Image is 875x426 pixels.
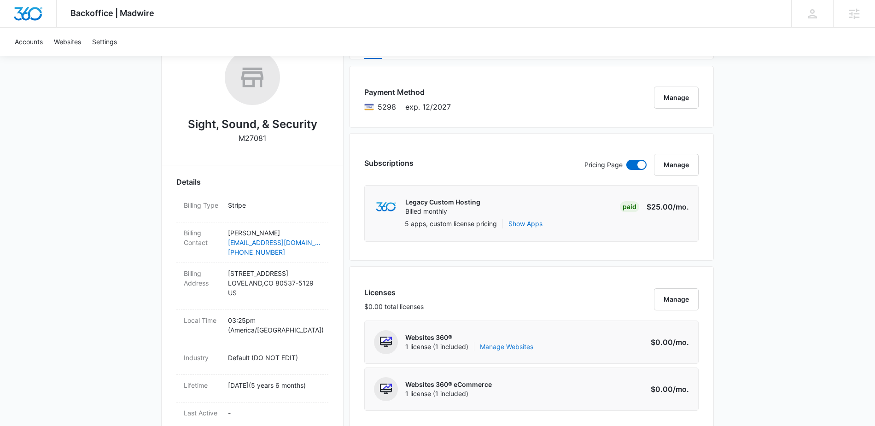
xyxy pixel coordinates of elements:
[228,238,321,247] a: [EMAIL_ADDRESS][DOMAIN_NAME]
[673,202,689,211] span: /mo.
[405,380,492,389] p: Websites 360® eCommerce
[405,333,533,342] p: Websites 360®
[364,302,424,311] p: $0.00 total licenses
[228,200,321,210] p: Stripe
[620,201,639,212] div: Paid
[184,353,221,362] dt: Industry
[646,201,689,212] p: $25.00
[228,247,321,257] a: [PHONE_NUMBER]
[188,116,317,133] h2: Sight, Sound, & Security
[364,87,451,98] h3: Payment Method
[228,380,321,390] p: [DATE] ( 5 years 6 months )
[654,288,699,310] button: Manage
[176,375,328,403] div: Lifetime[DATE](5 years 6 months)
[405,198,480,207] p: Legacy Custom Hosting
[176,195,328,222] div: Billing TypeStripe
[584,160,623,170] p: Pricing Page
[228,315,321,335] p: 03:25pm ( America/[GEOGRAPHIC_DATA] )
[176,176,201,187] span: Details
[480,342,533,351] a: Manage Websites
[376,202,396,212] img: marketing360Logo
[405,101,451,112] span: exp. 12/2027
[646,384,689,395] p: $0.00
[364,158,414,169] h3: Subscriptions
[228,408,321,418] p: -
[364,287,424,298] h3: Licenses
[184,268,221,288] dt: Billing Address
[405,389,492,398] span: 1 license (1 included)
[176,347,328,375] div: IndustryDefault (DO NOT EDIT)
[176,263,328,310] div: Billing Address[STREET_ADDRESS]LOVELAND,CO 80537-5129US
[176,222,328,263] div: Billing Contact[PERSON_NAME][EMAIL_ADDRESS][DOMAIN_NAME][PHONE_NUMBER]
[646,337,689,348] p: $0.00
[9,28,48,56] a: Accounts
[673,338,689,347] span: /mo.
[48,28,87,56] a: Websites
[176,310,328,347] div: Local Time03:25pm (America/[GEOGRAPHIC_DATA])
[228,228,321,238] p: [PERSON_NAME]
[87,28,122,56] a: Settings
[378,101,396,112] span: Visa ending with
[184,228,221,247] dt: Billing Contact
[184,408,221,418] dt: Last Active
[184,380,221,390] dt: Lifetime
[654,87,699,109] button: Manage
[70,8,154,18] span: Backoffice | Madwire
[405,219,497,228] p: 5 apps, custom license pricing
[184,315,221,325] dt: Local Time
[405,207,480,216] p: Billed monthly
[228,268,321,298] p: [STREET_ADDRESS] LOVELAND , CO 80537-5129 US
[508,219,542,228] button: Show Apps
[228,353,321,362] p: Default (DO NOT EDIT)
[184,200,221,210] dt: Billing Type
[654,154,699,176] button: Manage
[405,342,533,351] span: 1 license (1 included)
[673,385,689,394] span: /mo.
[239,133,266,144] p: M27081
